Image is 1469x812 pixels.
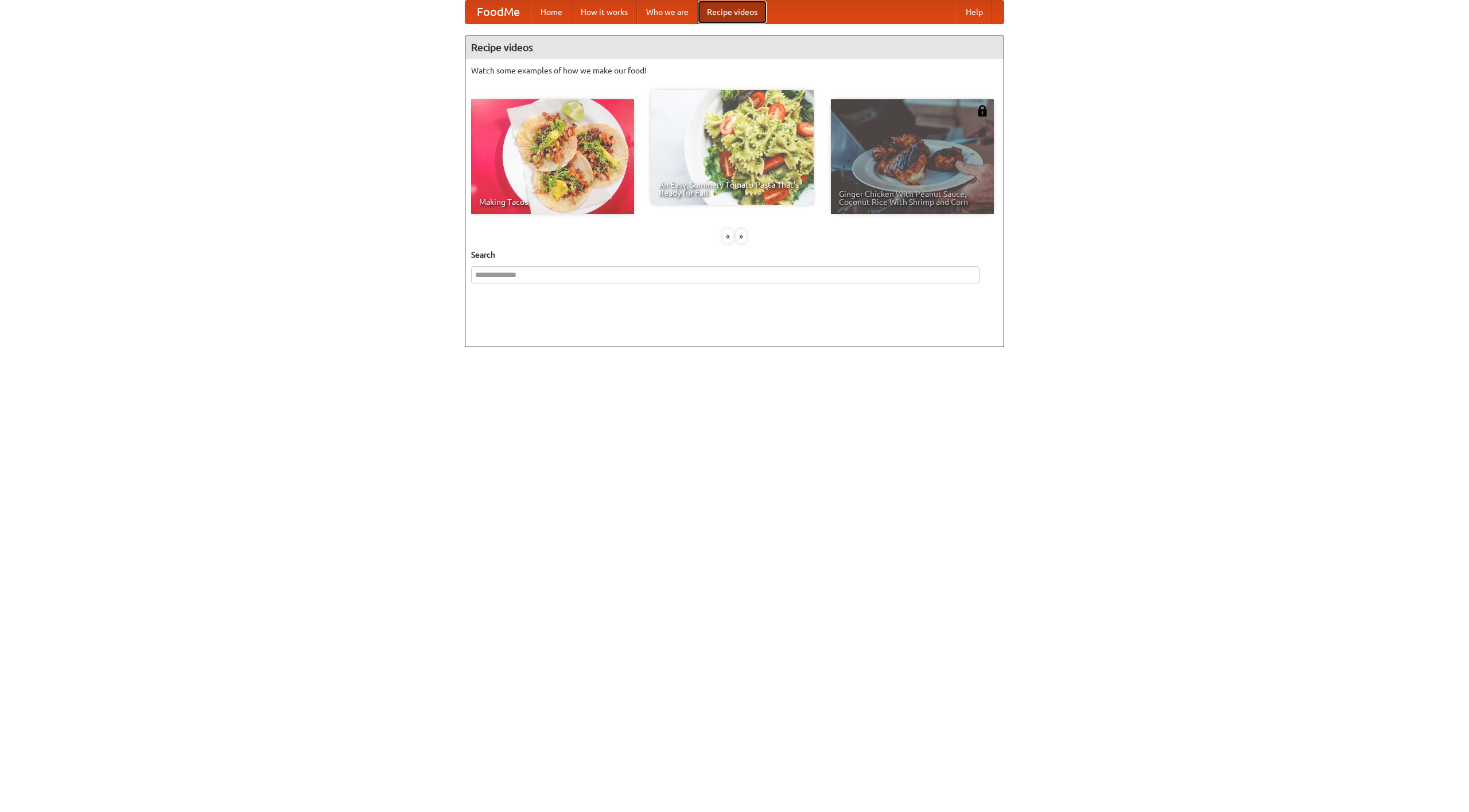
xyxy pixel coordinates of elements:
h4: Recipe videos [465,36,1004,59]
span: Making Tacos [479,198,626,206]
img: 483408.png [977,105,988,116]
p: Watch some examples of how we make our food! [471,65,998,76]
a: Making Tacos [471,99,634,214]
span: An Easy, Summery Tomato Pasta That's Ready for Fall [659,181,806,197]
a: FoodMe [465,1,531,24]
div: « [722,229,733,243]
a: How it works [572,1,637,24]
a: Recipe videos [698,1,767,24]
a: Home [531,1,572,24]
a: Help [957,1,992,24]
div: » [736,229,747,243]
a: An Easy, Summery Tomato Pasta That's Ready for Fall [651,90,814,205]
a: Who we are [637,1,698,24]
h5: Search [471,249,998,261]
